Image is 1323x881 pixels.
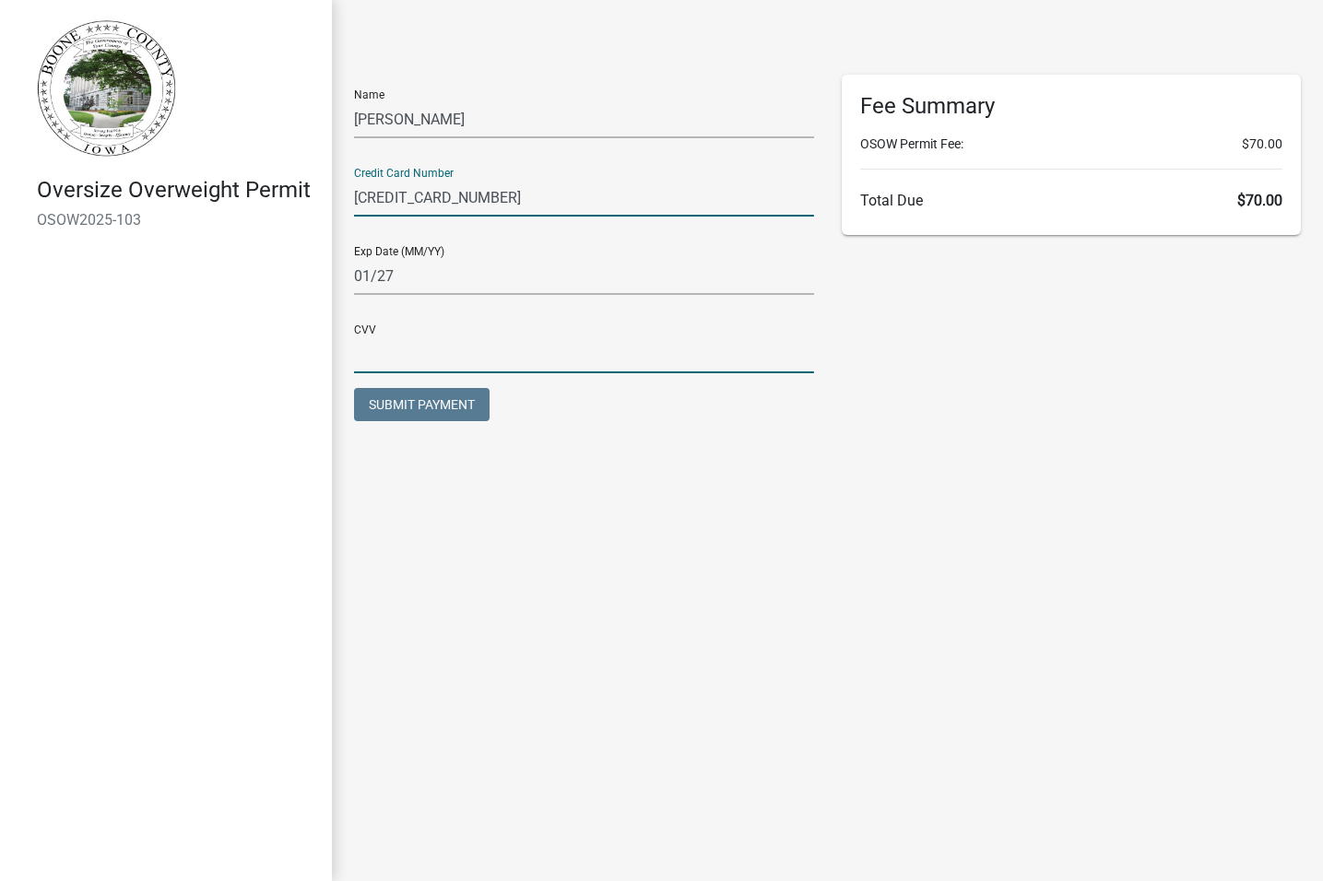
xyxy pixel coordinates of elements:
[37,19,177,158] img: Boone County, Iowa
[369,397,475,412] span: Submit Payment
[860,93,1283,120] h6: Fee Summary
[37,211,317,229] h6: OSOW2025-103
[1237,192,1282,209] span: $70.00
[860,135,1283,154] li: OSOW Permit Fee:
[860,192,1283,209] h6: Total Due
[1242,135,1282,154] span: $70.00
[37,177,317,204] h4: Oversize Overweight Permit
[354,388,490,421] button: Submit Payment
